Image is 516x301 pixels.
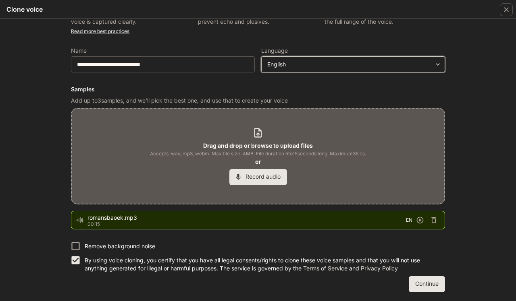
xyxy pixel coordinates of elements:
[406,216,412,224] span: EN
[71,97,445,105] p: Add up to 3 samples, and we'll pick the best one, and use that to create your voice
[229,169,287,185] button: Record audio
[71,48,87,54] p: Name
[267,60,432,68] div: English
[87,214,406,222] span: romansbaoek.mp3
[6,5,43,14] h5: Clone voice
[203,142,313,149] b: Drag and drop or browse to upload files
[261,48,288,54] p: Language
[87,222,406,227] p: 00:15
[71,28,129,34] a: Read more best practices
[255,158,261,165] b: or
[85,256,439,272] p: By using voice cloning, you certify that you have all legal consents/rights to clone these voice ...
[361,265,398,272] a: Privacy Policy
[303,265,347,272] a: Terms of Service
[409,276,445,292] button: Continue
[71,85,445,93] h6: Samples
[85,242,155,250] p: Remove background noise
[262,60,445,68] div: English
[150,150,366,158] span: Accepts: wav, mp3, webm. Max file size: 4MB. File duration 5 to 15 seconds long. Maximum 3 files.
